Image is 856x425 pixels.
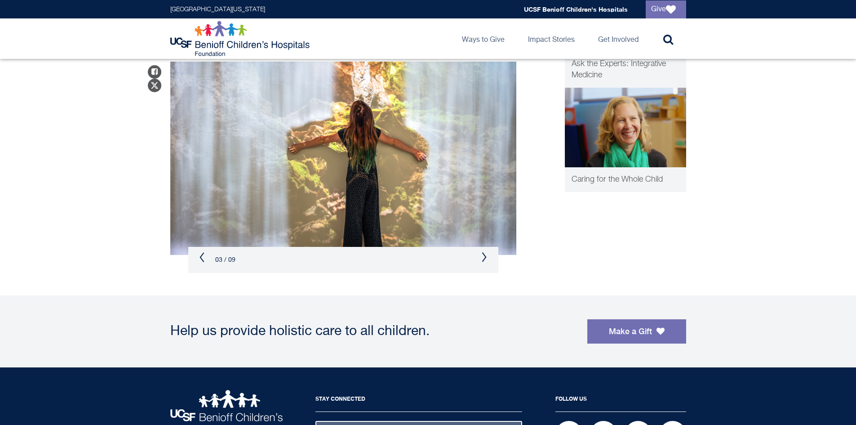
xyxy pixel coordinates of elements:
[170,325,578,338] div: Help us provide holistic care to all children.
[215,257,235,263] span: 03 / 09
[315,390,522,412] h2: Stay Connected
[521,18,582,59] a: Impact Stories
[170,21,312,57] img: Logo for UCSF Benioff Children's Hospitals Foundation
[455,18,512,59] a: Ways to Give
[200,252,205,263] button: Previous
[565,88,686,192] a: Patient Care Jenifer Matthews, MD Caring for the Whole Child
[170,62,516,255] img: a young girl in an immersion room
[572,175,663,183] span: Caring for the Whole Child
[572,60,666,79] span: Ask the Experts: Integrative Medicine
[591,18,646,59] a: Get Involved
[646,0,686,18] a: Give
[565,88,686,167] img: Jenifer Matthews, MD
[587,319,686,344] a: Make a Gift
[555,390,686,412] h2: Follow Us
[482,252,487,263] button: Next
[170,6,265,13] a: [GEOGRAPHIC_DATA][US_STATE]
[524,5,628,13] a: UCSF Benioff Children's Hospitals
